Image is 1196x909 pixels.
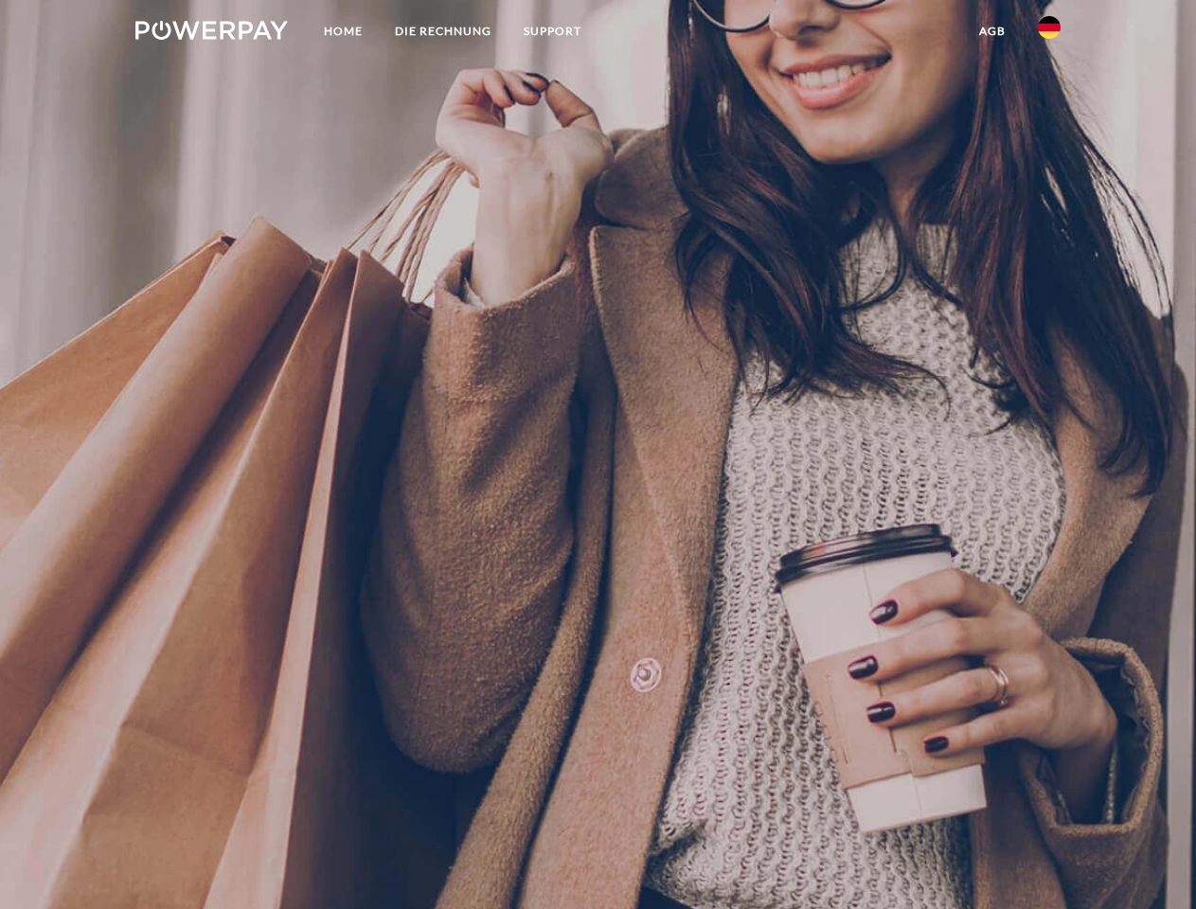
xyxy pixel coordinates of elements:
[379,14,508,48] a: DIE RECHNUNG
[308,14,379,48] a: Home
[963,14,1022,48] a: agb
[135,21,288,40] img: logo-powerpay-white.svg
[1038,16,1061,39] img: de
[508,14,598,48] a: SUPPORT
